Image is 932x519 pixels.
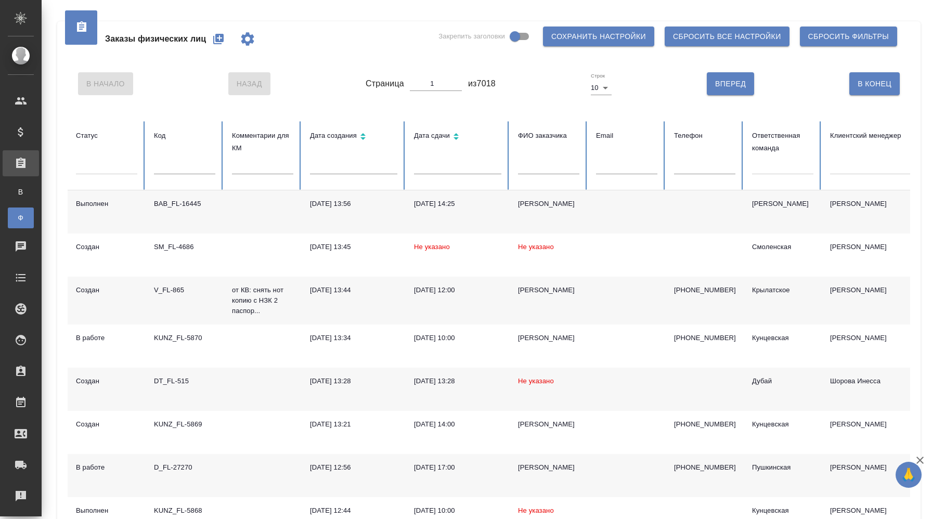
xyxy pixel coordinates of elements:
[674,333,735,343] p: [PHONE_NUMBER]
[154,419,215,430] div: KUNZ_FL-5869
[310,333,397,343] div: [DATE] 13:34
[414,376,501,386] div: [DATE] 13:28
[518,243,554,251] span: Не указано
[518,199,579,209] div: [PERSON_NAME]
[76,505,137,516] div: Выполнен
[900,464,917,486] span: 🙏
[13,187,29,197] span: В
[673,30,781,43] span: Сбросить все настройки
[752,376,813,386] div: Дубай
[76,242,137,252] div: Создан
[752,129,813,154] div: Ответственная команда
[438,31,505,42] span: Закрепить заголовки
[518,419,579,430] div: [PERSON_NAME]
[543,27,654,46] button: Сохранить настройки
[414,199,501,209] div: [DATE] 14:25
[822,411,926,454] td: [PERSON_NAME]
[310,285,397,295] div: [DATE] 13:44
[800,27,897,46] button: Сбросить фильтры
[822,368,926,411] td: Шорова Инесса
[310,199,397,209] div: [DATE] 13:56
[822,277,926,325] td: [PERSON_NAME]
[310,242,397,252] div: [DATE] 13:45
[752,242,813,252] div: Смоленская
[752,462,813,473] div: Пушкинская
[76,419,137,430] div: Создан
[8,181,34,202] a: В
[896,462,922,488] button: 🙏
[822,233,926,277] td: [PERSON_NAME]
[808,30,889,43] span: Сбросить фильтры
[154,285,215,295] div: V_FL-865
[414,462,501,473] div: [DATE] 17:00
[830,129,917,142] div: Клиентский менеджер
[715,77,746,90] span: Вперед
[752,419,813,430] div: Кунцевская
[518,129,579,142] div: ФИО заказчика
[310,376,397,386] div: [DATE] 13:28
[674,285,735,295] p: [PHONE_NUMBER]
[665,27,789,46] button: Сбросить все настройки
[154,505,215,516] div: KUNZ_FL-5868
[310,129,397,145] div: Сортировка
[105,33,206,45] span: Заказы физических лиц
[76,333,137,343] div: В работе
[76,129,137,142] div: Статус
[414,333,501,343] div: [DATE] 10:00
[518,507,554,514] span: Не указано
[76,199,137,209] div: Выполнен
[674,462,735,473] p: [PHONE_NUMBER]
[414,505,501,516] div: [DATE] 10:00
[596,129,657,142] div: Email
[752,333,813,343] div: Кунцевская
[154,376,215,386] div: DT_FL-515
[154,242,215,252] div: SM_FL-4686
[154,462,215,473] div: D_FL-27270
[232,285,293,316] p: от КВ: снять нот копию с НЗК 2 паспор...
[414,419,501,430] div: [DATE] 14:00
[518,377,554,385] span: Не указано
[707,72,754,95] button: Вперед
[366,77,404,90] span: Страница
[414,129,501,145] div: Сортировка
[518,333,579,343] div: [PERSON_NAME]
[154,129,215,142] div: Код
[154,333,215,343] div: KUNZ_FL-5870
[310,419,397,430] div: [DATE] 13:21
[232,129,293,154] div: Комментарии для КМ
[849,72,900,95] button: В Конец
[8,207,34,228] a: Ф
[76,376,137,386] div: Создан
[414,243,450,251] span: Не указано
[76,462,137,473] div: В работе
[551,30,646,43] span: Сохранить настройки
[591,81,612,95] div: 10
[752,505,813,516] div: Кунцевская
[822,190,926,233] td: [PERSON_NAME]
[518,462,579,473] div: [PERSON_NAME]
[13,213,29,223] span: Ф
[154,199,215,209] div: BAB_FL-16445
[674,419,735,430] p: [PHONE_NUMBER]
[414,285,501,295] div: [DATE] 12:00
[76,285,137,295] div: Создан
[752,199,813,209] div: [PERSON_NAME]
[518,285,579,295] div: [PERSON_NAME]
[674,129,735,142] div: Телефон
[822,454,926,497] td: [PERSON_NAME]
[468,77,496,90] span: из 7018
[591,73,605,79] label: Строк
[858,77,891,90] span: В Конец
[310,505,397,516] div: [DATE] 12:44
[822,325,926,368] td: [PERSON_NAME]
[206,27,231,51] button: Создать
[310,462,397,473] div: [DATE] 12:56
[752,285,813,295] div: Крылатское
